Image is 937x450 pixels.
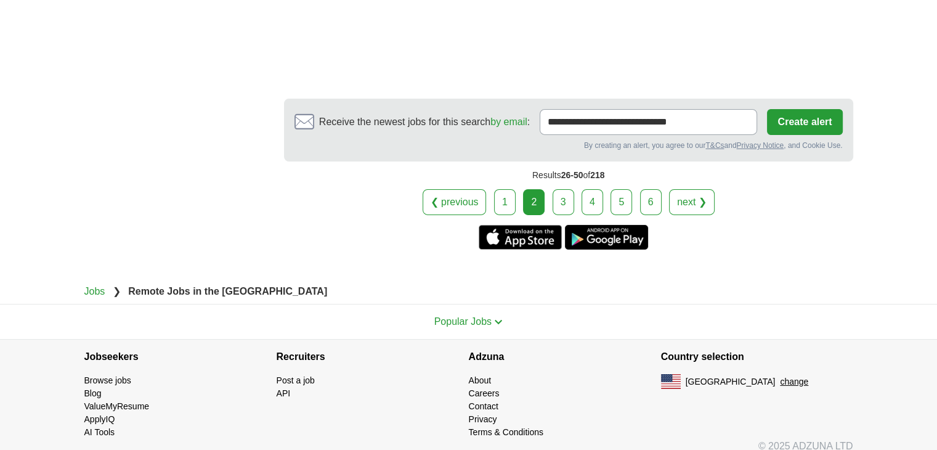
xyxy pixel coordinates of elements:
a: About [469,375,492,385]
span: 218 [590,170,604,180]
a: Careers [469,388,500,398]
button: Create alert [767,109,842,135]
a: 4 [582,189,603,215]
a: AI Tools [84,427,115,437]
button: change [780,375,808,388]
a: Browse jobs [84,375,131,385]
a: ❮ previous [423,189,487,215]
a: by email [490,117,527,127]
a: Get the iPhone app [479,225,562,250]
a: 1 [494,189,516,215]
div: By creating an alert, you agree to our and , and Cookie Use. [294,140,843,151]
a: Get the Android app [565,225,648,250]
a: Jobs [84,286,105,297]
strong: Remote Jobs in the [GEOGRAPHIC_DATA] [128,286,327,297]
div: 2 [523,189,545,215]
a: 3 [553,189,574,215]
h4: Country selection [661,340,853,374]
img: toggle icon [494,319,503,325]
a: Blog [84,388,102,398]
a: next ❯ [669,189,715,215]
span: ❯ [113,286,121,297]
a: Privacy [469,414,497,424]
a: 6 [640,189,662,215]
div: Results of [284,162,853,189]
a: ValueMyResume [84,401,150,411]
a: Contact [469,401,498,411]
a: Terms & Conditions [469,427,543,437]
span: Receive the newest jobs for this search : [319,115,530,129]
a: T&Cs [705,141,724,150]
span: Popular Jobs [434,316,492,327]
a: API [277,388,291,398]
a: ApplyIQ [84,414,115,424]
span: [GEOGRAPHIC_DATA] [686,375,776,388]
img: US flag [661,374,681,389]
a: 5 [610,189,632,215]
a: Privacy Notice [736,141,784,150]
a: Post a job [277,375,315,385]
span: 26-50 [561,170,583,180]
